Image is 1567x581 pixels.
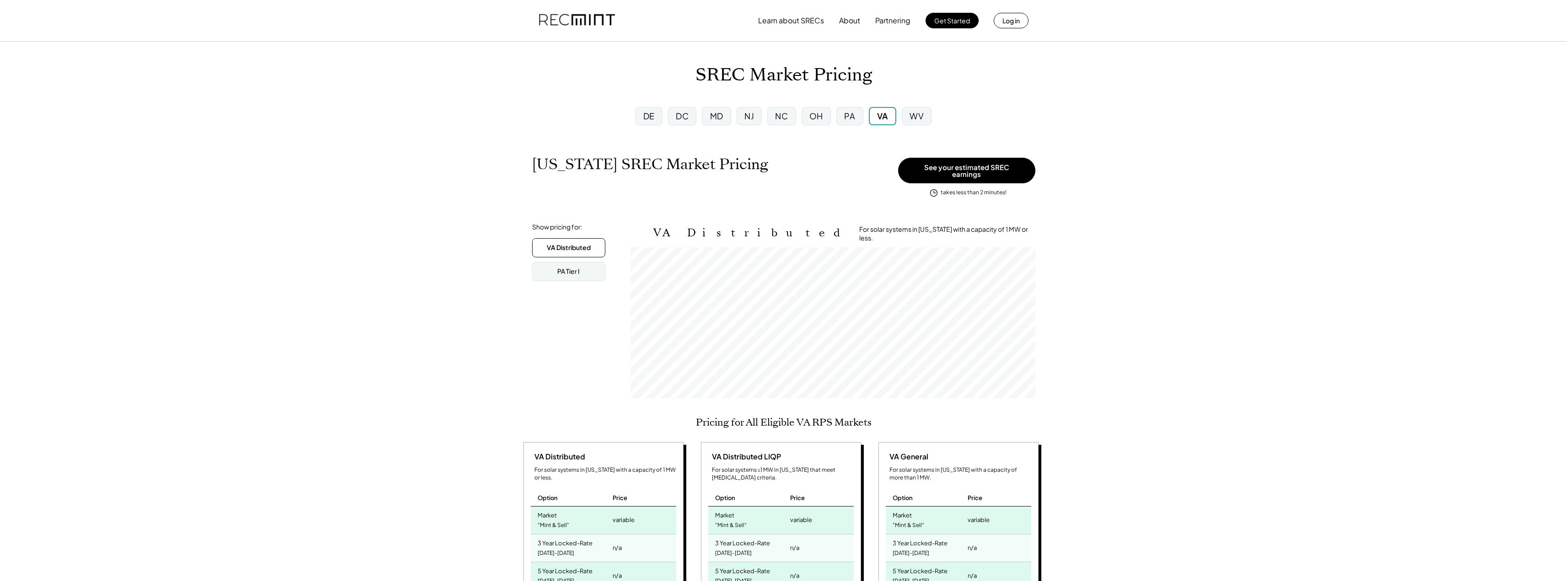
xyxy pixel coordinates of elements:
[715,519,747,532] div: "Mint & Sell"
[695,64,872,86] h1: SREC Market Pricing
[941,189,1007,197] div: takes less than 2 minutes!
[531,452,585,462] div: VA Distributed
[653,226,845,240] h2: VA Distributed
[538,519,569,532] div: "Mint & Sell"
[889,466,1031,482] div: For solar systems in [US_STATE] with a capacity of more than 1 MW.
[715,565,770,575] div: 5 Year Locked-Rate
[710,110,723,122] div: MD
[532,223,582,232] div: Show pricing for:
[968,513,990,526] div: variable
[758,11,824,30] button: Learn about SRECs
[715,494,735,502] div: Option
[715,537,770,547] div: 3 Year Locked-Rate
[547,243,591,252] div: VA Distributed
[775,110,788,122] div: NC
[875,11,910,30] button: Partnering
[712,466,854,482] div: For solar systems ≤1 MW in [US_STATE] that meet [MEDICAL_DATA] criteria.
[538,509,557,519] div: Market
[790,494,805,502] div: Price
[809,110,823,122] div: OH
[715,509,734,519] div: Market
[643,110,655,122] div: DE
[676,110,689,122] div: DC
[538,565,592,575] div: 5 Year Locked-Rate
[790,541,799,554] div: n/a
[696,416,872,428] h2: Pricing for All Eligible VA RPS Markets
[893,509,912,519] div: Market
[557,267,580,276] div: PA Tier I
[886,452,928,462] div: VA General
[859,225,1035,243] div: For solar systems in [US_STATE] with a capacity of 1 MW or less.
[893,565,948,575] div: 5 Year Locked-Rate
[708,452,781,462] div: VA Distributed LIQP
[538,494,558,502] div: Option
[715,547,752,560] div: [DATE]-[DATE]
[968,541,977,554] div: n/a
[893,519,924,532] div: "Mint & Sell"
[539,5,615,36] img: recmint-logotype%403x.png
[613,541,622,554] div: n/a
[893,537,948,547] div: 3 Year Locked-Rate
[898,158,1035,183] button: See your estimated SREC earnings
[790,513,812,526] div: variable
[893,547,929,560] div: [DATE]-[DATE]
[613,494,627,502] div: Price
[744,110,754,122] div: NJ
[994,13,1029,28] button: Log in
[877,110,888,122] div: VA
[839,11,860,30] button: About
[926,13,979,28] button: Get Started
[844,110,855,122] div: PA
[538,547,574,560] div: [DATE]-[DATE]
[538,537,592,547] div: 3 Year Locked-Rate
[534,466,676,482] div: For solar systems in [US_STATE] with a capacity of 1 MW or less.
[910,110,924,122] div: WV
[532,155,768,173] h1: [US_STATE] SREC Market Pricing
[613,513,635,526] div: variable
[893,494,913,502] div: Option
[968,494,982,502] div: Price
